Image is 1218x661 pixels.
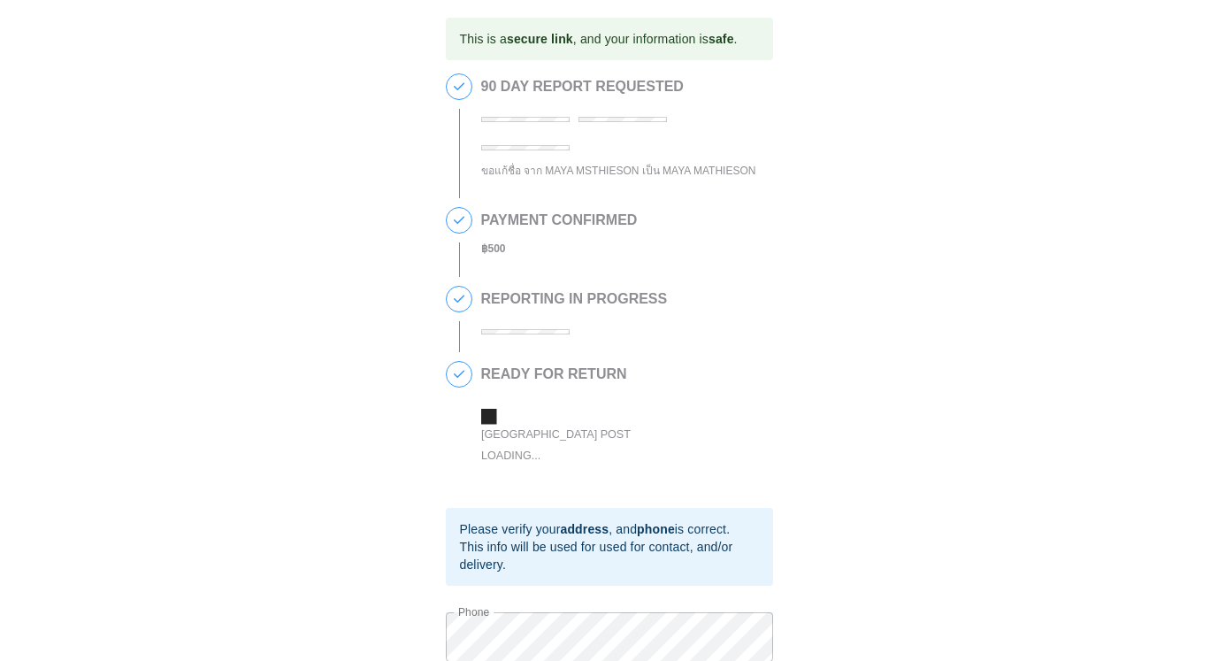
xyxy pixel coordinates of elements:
h2: READY FOR RETURN [481,366,747,382]
b: ฿ 500 [481,242,506,255]
div: This is a , and your information is . [460,23,738,55]
div: ขอแก้ชื่อ จาก MAYA MSTHIESON เป็น MAYA MATHIESON [481,161,764,181]
span: 1 [447,74,471,99]
div: [GEOGRAPHIC_DATA] Post Loading... [481,424,667,465]
b: address [560,522,609,536]
div: This info will be used for used for contact, and/or delivery. [460,538,759,573]
div: Please verify your , and is correct. [460,520,759,538]
b: secure link [507,32,573,46]
h2: 90 DAY REPORT REQUESTED [481,79,764,95]
b: phone [637,522,675,536]
span: 3 [447,287,471,311]
span: 4 [447,362,471,387]
b: safe [709,32,734,46]
h2: PAYMENT CONFIRMED [481,212,638,228]
span: 2 [447,208,471,233]
h2: REPORTING IN PROGRESS [481,291,668,307]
